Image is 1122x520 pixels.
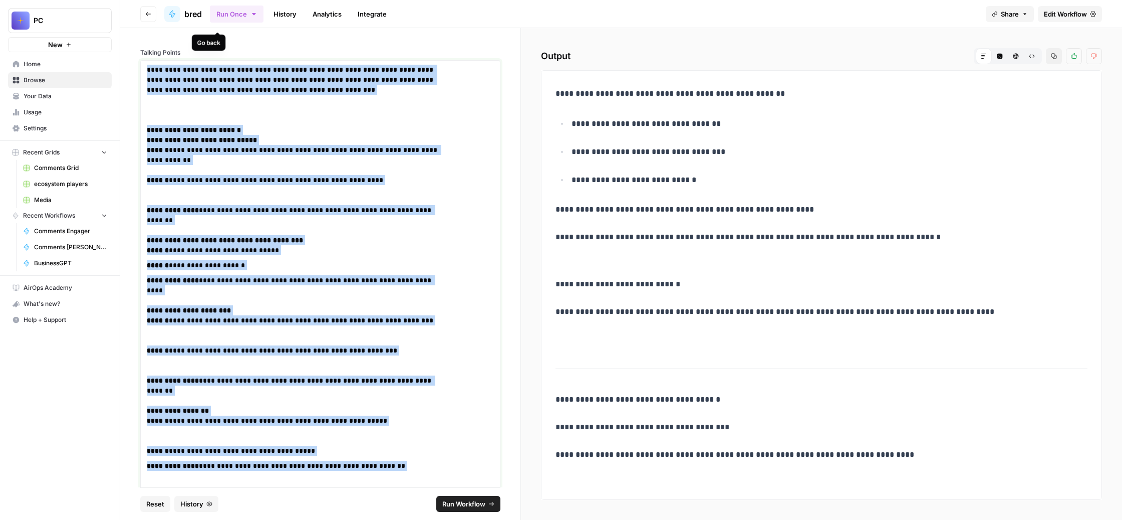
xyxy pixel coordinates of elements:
[19,160,112,176] a: Comments Grid
[442,499,485,509] span: Run Workflow
[24,315,107,324] span: Help + Support
[146,499,164,509] span: Reset
[8,37,112,52] button: New
[34,180,107,189] span: ecosystem players
[34,16,94,26] span: PC
[352,6,393,22] a: Integrate
[986,6,1034,22] button: Share
[23,211,75,220] span: Recent Workflows
[24,124,107,133] span: Settings
[541,48,1102,64] h2: Output
[1044,9,1087,19] span: Edit Workflow
[8,120,112,136] a: Settings
[24,92,107,101] span: Your Data
[19,176,112,192] a: ecosystem players
[140,48,500,57] label: Talking Points
[23,148,60,157] span: Recent Grids
[24,108,107,117] span: Usage
[8,312,112,328] button: Help + Support
[8,8,112,33] button: Workspace: PC
[8,280,112,296] a: AirOps Academy
[8,145,112,160] button: Recent Grids
[307,6,348,22] a: Analytics
[8,56,112,72] a: Home
[34,227,107,236] span: Comments Engager
[34,259,107,268] span: BusinessGPT
[436,496,500,512] button: Run Workflow
[8,88,112,104] a: Your Data
[267,6,303,22] a: History
[8,208,112,223] button: Recent Workflows
[1001,9,1019,19] span: Share
[197,38,220,47] div: Go back
[1038,6,1102,22] a: Edit Workflow
[140,496,170,512] button: Reset
[164,6,202,22] a: bred
[19,223,112,239] a: Comments Engager
[19,255,112,271] a: BusinessGPT
[174,496,218,512] button: History
[180,499,203,509] span: History
[8,296,112,312] button: What's new?
[8,104,112,120] a: Usage
[34,243,107,252] span: Comments [PERSON_NAME]
[19,192,112,208] a: Media
[210,6,263,23] button: Run Once
[8,72,112,88] a: Browse
[34,196,107,205] span: Media
[48,40,63,50] span: New
[24,60,107,69] span: Home
[19,239,112,255] a: Comments [PERSON_NAME]
[24,283,107,292] span: AirOps Academy
[9,296,111,311] div: What's new?
[184,8,202,20] span: bred
[12,12,30,30] img: PC Logo
[34,163,107,172] span: Comments Grid
[24,76,107,85] span: Browse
